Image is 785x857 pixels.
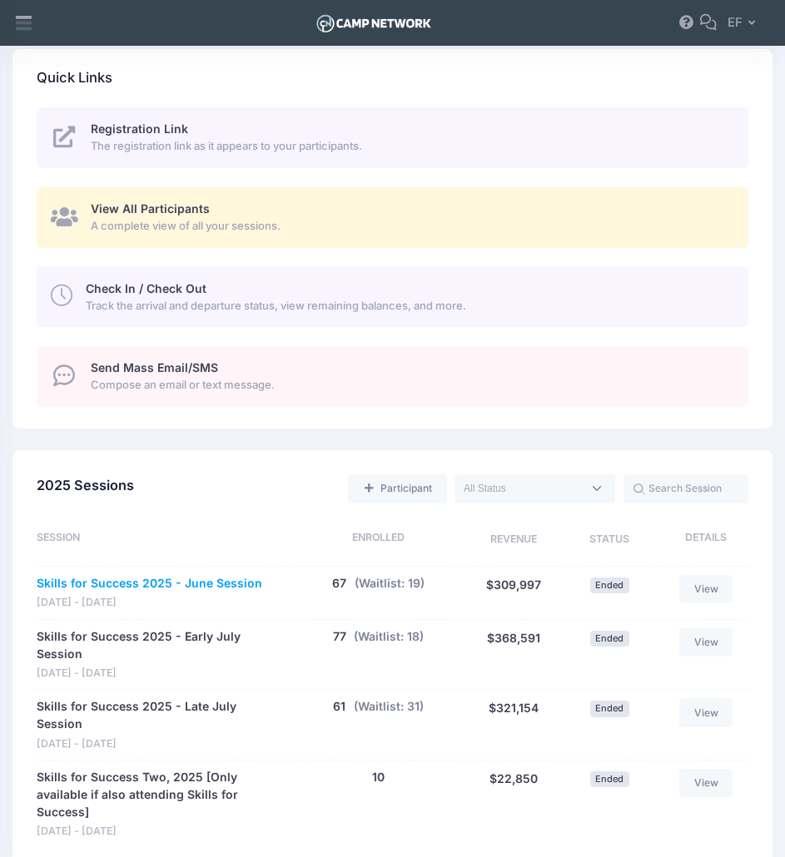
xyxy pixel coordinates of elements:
span: Check In / Check Out [86,281,206,295]
span: Ended [590,771,629,787]
span: Registration Link [91,121,188,136]
span: Send Mass Email/SMS [91,360,218,374]
span: A complete view of all your sessions. [91,218,729,235]
span: [DATE] - [DATE] [37,824,285,840]
input: Search Session [624,474,748,503]
button: 77 [333,628,346,646]
button: (Waitlist: 19) [355,575,425,592]
div: Revenue [464,530,564,550]
div: $368,591 [464,628,564,681]
span: 2025 Sessions [37,477,134,493]
div: $22,850 [464,769,564,840]
a: Send Mass Email/SMS Compose an email or text message. [37,346,748,407]
div: $321,154 [464,698,564,751]
a: Skills for Success 2025 - June Session [37,575,262,592]
span: Ended [590,631,629,646]
div: Session [37,530,293,550]
button: 10 [372,769,385,786]
a: Skills for Success Two, 2025 [Only available if also attending Skills for Success] [37,769,285,821]
span: View All Participants [91,201,210,215]
span: [DATE] - [DATE] [37,595,262,611]
a: View [679,628,733,656]
span: The registration link as it appears to your participants. [91,138,729,155]
button: 61 [333,698,345,716]
img: Logo [314,11,433,36]
span: Ended [590,577,629,593]
a: Registration Link The registration link as it appears to your participants. [37,107,748,168]
button: (Waitlist: 31) [354,698,424,716]
button: 67 [332,575,346,592]
span: EF [728,13,743,32]
a: Add a new manual registration [348,474,446,503]
a: View [679,698,733,726]
span: Track the arrival and departure status, view remaining balances, and more. [86,298,729,315]
span: Compose an email or text message. [91,377,729,394]
span: [DATE] - [DATE] [37,666,285,681]
a: View All Participants A complete view of all your sessions. [37,187,748,248]
div: Enrolled [293,530,464,550]
a: View [679,769,733,797]
div: Status [564,530,656,550]
h4: Quick Links [37,54,112,102]
span: Ended [590,701,629,716]
div: $309,997 [464,575,564,611]
a: View [679,575,733,603]
textarea: Search [464,481,582,496]
a: Skills for Success 2025 - Early July Session [37,628,285,663]
a: Skills for Success 2025 - Late July Session [37,698,285,733]
span: [DATE] - [DATE] [37,736,285,752]
div: Show aside menu [7,4,41,42]
a: Check In / Check Out Track the arrival and departure status, view remaining balances, and more. [37,266,748,327]
button: EF [717,4,773,42]
div: Details [656,530,748,550]
button: (Waitlist: 18) [354,628,424,646]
